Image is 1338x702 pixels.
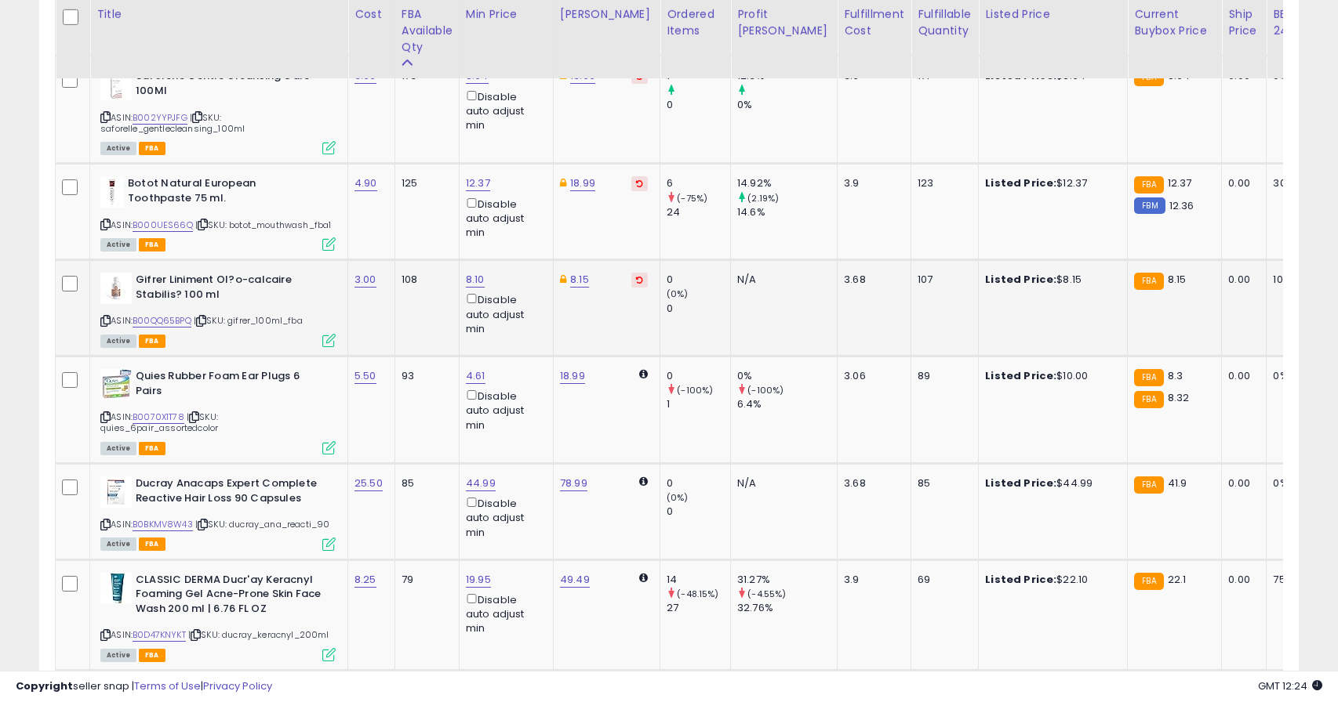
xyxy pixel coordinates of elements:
[136,369,326,402] b: Quies Rubber Foam Ear Plugs 6 Pairs
[1168,272,1187,287] span: 8.15
[844,176,899,190] div: 3.9
[560,368,585,384] a: 18.99
[402,273,447,287] div: 108
[354,476,383,491] a: 25.50
[100,476,336,549] div: ASIN:
[677,384,713,396] small: (-100%)
[133,111,187,125] a: B002YYPJFG
[985,573,1115,587] div: $22.10
[1134,6,1215,39] div: Current Buybox Price
[560,6,653,23] div: [PERSON_NAME]
[667,302,730,316] div: 0
[203,678,272,693] a: Privacy Policy
[136,476,326,509] b: Ducray Anacaps Expert Complete Reactive Hair Loss 90 Capsules
[1228,369,1254,383] div: 0.00
[737,573,837,587] div: 31.27%
[667,476,730,490] div: 0
[100,369,336,453] div: ASIN:
[1169,198,1194,213] span: 12.36
[100,335,136,348] span: All listings currently available for purchase on Amazon
[1228,273,1254,287] div: 0.00
[354,6,388,23] div: Cost
[100,476,132,508] img: 51EroYqlC7L._SL40_.jpg
[402,369,447,383] div: 93
[918,573,966,587] div: 69
[133,314,191,327] a: B00QQ65BPQ
[466,291,541,336] div: Disable auto adjust min
[844,573,899,587] div: 3.9
[96,6,341,23] div: Title
[100,649,136,662] span: All listings currently available for purchase on Amazon
[844,369,899,383] div: 3.06
[737,369,837,383] div: 0%
[133,219,193,232] a: B000UES66Q
[570,272,589,288] a: 8.15
[1134,197,1165,214] small: FBM
[747,192,779,204] small: (2.19%)
[100,69,336,153] div: ASIN:
[134,678,201,693] a: Terms of Use
[677,588,718,600] small: (-48.15%)
[1273,476,1325,490] div: 0%
[667,176,730,190] div: 6
[570,175,595,191] a: 18.99
[737,273,825,287] div: N/A
[466,368,485,384] a: 4.61
[100,273,132,304] img: 21ETWDONpaL._SL40_.jpg
[667,601,730,615] div: 27
[139,335,165,348] span: FBA
[139,649,165,662] span: FBA
[133,518,193,531] a: B0BKMV8W43
[139,537,165,551] span: FBA
[195,518,330,530] span: | SKU: ducray_ana_reacti_90
[354,272,376,288] a: 3.00
[466,387,541,432] div: Disable auto adjust min
[918,176,966,190] div: 123
[1228,476,1254,490] div: 0.00
[667,98,730,112] div: 0
[195,219,332,231] span: | SKU: botot_mouthwash_fba1
[844,476,899,490] div: 3.68
[466,88,541,133] div: Disable auto adjust min
[737,176,837,190] div: 14.92%
[1273,369,1325,383] div: 0%
[1168,390,1190,405] span: 8.32
[985,476,1056,490] b: Listed Price:
[1134,573,1163,590] small: FBA
[402,573,447,587] div: 79
[136,69,326,102] b: Saforelle Gentle Cleansing Care 100Ml
[1273,273,1325,287] div: 100%
[918,6,972,39] div: Fulfillable Quantity
[985,175,1056,190] b: Listed Price:
[1134,369,1163,386] small: FBA
[402,476,447,490] div: 85
[667,397,730,411] div: 1
[1228,6,1260,39] div: Ship Price
[985,272,1056,287] b: Listed Price:
[667,273,730,287] div: 0
[1228,573,1254,587] div: 0.00
[918,476,966,490] div: 85
[560,572,590,588] a: 49.49
[667,505,730,519] div: 0
[188,628,329,641] span: | SKU: ducray_keracnyl_200ml
[466,195,541,241] div: Disable auto adjust min
[100,411,218,434] span: | SKU: quies_6pair_assortedcolor
[667,491,689,504] small: (0%)
[918,273,966,287] div: 107
[100,176,124,208] img: 31Ijl6M1ZoL._SL40_.jpg
[737,6,831,39] div: Profit [PERSON_NAME]
[136,573,326,621] b: CLASSIC DERMA Ducr'ay Keracnyl Foaming Gel Acne-Prone Skin Face Wash 200 ml | 6.76 FL OZ
[747,384,784,396] small: (-100%)
[1273,573,1325,587] div: 75%
[667,369,730,383] div: 0
[667,288,689,300] small: (0%)
[139,142,165,155] span: FBA
[1168,572,1187,587] span: 22.1
[985,273,1115,287] div: $8.15
[128,176,318,209] b: Botot Natural European Toothpaste 75 ml.
[354,175,377,191] a: 4.90
[354,368,376,384] a: 5.50
[466,476,496,491] a: 44.99
[402,6,453,56] div: FBA Available Qty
